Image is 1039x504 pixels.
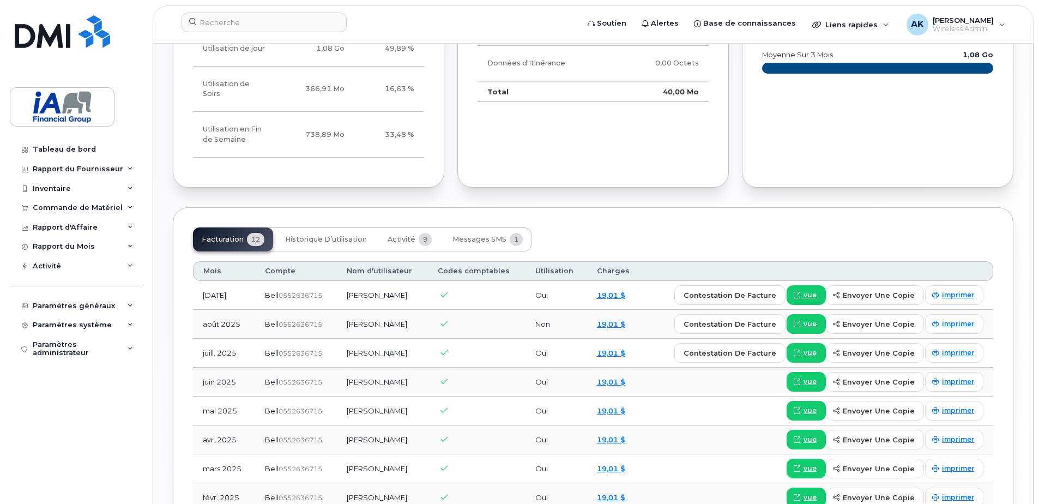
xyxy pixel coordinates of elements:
[651,18,679,29] span: Alertes
[787,343,826,363] a: vue
[911,18,924,31] span: AK
[804,435,817,445] span: vue
[843,406,915,416] span: envoyer une copie
[787,459,826,478] a: vue
[843,435,915,445] span: envoyer une copie
[843,493,915,503] span: envoyer une copie
[942,406,974,416] span: imprimer
[193,112,276,158] td: Utilisation en Fin de Semaine
[193,67,424,112] tr: En semaine de 18h00 à 8h00
[510,233,523,246] span: 1
[942,464,974,473] span: imprimer
[354,67,424,112] td: 16,63 %
[265,493,279,502] span: Bell
[826,430,924,449] button: envoyer une copie
[899,14,1013,35] div: Ahmed Ksontini
[193,281,255,310] td: [DATE]
[265,406,279,415] span: Bell
[925,343,983,363] a: imprimer
[525,281,587,310] td: Oui
[925,430,983,449] a: imprimer
[452,235,506,244] span: Messages SMS
[686,13,804,34] a: Base de connaissances
[580,13,634,34] a: Soutien
[826,372,924,392] button: envoyer une copie
[804,406,817,416] span: vue
[804,319,817,329] span: vue
[388,235,415,244] span: Activité
[193,368,255,397] td: juin 2025
[525,339,587,368] td: Oui
[279,436,322,444] span: 0552636715
[804,377,817,387] span: vue
[925,459,983,478] a: imprimer
[925,372,983,392] a: imprimer
[478,81,619,102] td: Total
[597,18,626,29] span: Soutien
[285,235,367,244] span: Historique d’utilisation
[925,401,983,421] a: imprimer
[825,20,878,29] span: Liens rapides
[193,425,255,454] td: avr. 2025
[674,314,786,334] button: Contestation de Facture
[843,348,915,358] span: envoyer une copie
[337,339,427,368] td: [PERSON_NAME]
[337,261,427,281] th: Nom d'utilisateur
[597,377,625,386] a: 19,01 $
[942,435,974,445] span: imprimer
[619,81,709,102] td: 40,00 Mo
[963,51,993,59] text: 1,08 Go
[787,314,826,334] a: vue
[684,290,776,301] span: Contestation de Facture
[597,435,625,444] a: 19,01 $
[843,319,915,329] span: envoyer une copie
[597,406,625,415] a: 19,01 $
[525,310,587,339] td: Non
[933,25,994,33] span: Wireless Admin
[337,425,427,454] td: [PERSON_NAME]
[805,14,897,35] div: Liens rapides
[419,233,432,246] span: 9
[843,377,915,387] span: envoyer une copie
[182,13,347,32] input: Recherche
[826,343,924,363] button: envoyer une copie
[337,281,427,310] td: [PERSON_NAME]
[279,407,322,415] span: 0552636715
[933,16,994,25] span: [PERSON_NAME]
[619,46,709,81] td: 0,00 Octets
[597,320,625,328] a: 19,01 $
[804,464,817,473] span: vue
[804,290,817,300] span: vue
[597,349,625,357] a: 19,01 $
[826,401,924,421] button: envoyer une copie
[674,343,786,363] button: Contestation de Facture
[193,67,276,112] td: Utilisation de Soirs
[279,465,322,473] span: 0552636715
[193,261,255,281] th: Mois
[826,285,924,305] button: envoyer une copie
[265,435,279,444] span: Bell
[193,310,255,339] td: août 2025
[279,349,322,357] span: 0552636715
[787,285,826,305] a: vue
[942,493,974,502] span: imprimer
[843,464,915,474] span: envoyer une copie
[193,112,424,158] tr: Vendredi de 18h au lundi 8h
[597,464,625,473] a: 19,01 $
[279,291,322,299] span: 0552636715
[265,291,279,299] span: Bell
[265,349,279,357] span: Bell
[276,67,354,112] td: 366,91 Mo
[337,368,427,397] td: [PERSON_NAME]
[354,112,424,158] td: 33,48 %
[942,290,974,300] span: imprimer
[587,261,643,281] th: Charges
[684,319,776,329] span: Contestation de Facture
[925,285,983,305] a: imprimer
[804,493,817,502] span: vue
[525,425,587,454] td: Oui
[634,13,686,34] a: Alertes
[597,291,625,299] a: 19,01 $
[193,397,255,425] td: mai 2025
[787,430,826,449] a: vue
